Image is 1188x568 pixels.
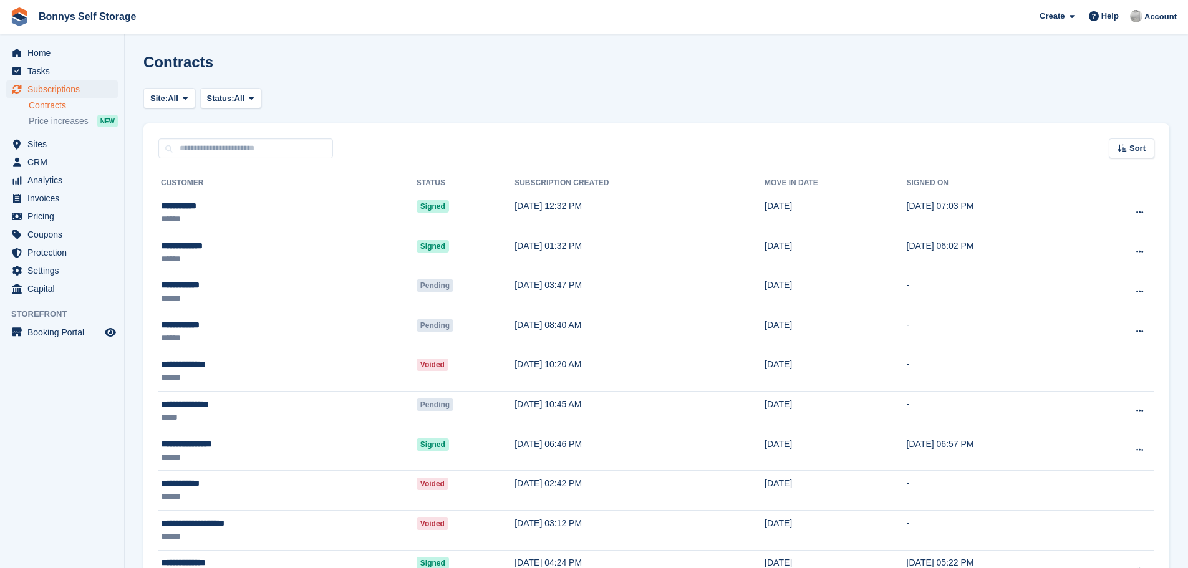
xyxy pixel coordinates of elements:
span: CRM [27,153,102,171]
a: menu [6,244,118,261]
span: Subscriptions [27,80,102,98]
td: [DATE] 06:57 PM [907,431,1085,471]
a: menu [6,324,118,341]
td: - [907,510,1085,550]
span: Signed [417,240,449,253]
a: Preview store [103,325,118,340]
th: Status [417,173,514,193]
span: Invoices [27,190,102,207]
span: Voided [417,478,448,490]
td: [DATE] 02:42 PM [514,471,765,511]
td: [DATE] 12:32 PM [514,193,765,233]
a: menu [6,262,118,279]
td: [DATE] [765,193,907,233]
td: [DATE] 06:46 PM [514,431,765,471]
td: [DATE] 03:12 PM [514,510,765,550]
span: Sites [27,135,102,153]
span: Status: [207,92,234,105]
td: [DATE] [765,392,907,431]
td: [DATE] 03:47 PM [514,272,765,312]
span: Coupons [27,226,102,243]
a: menu [6,44,118,62]
img: stora-icon-8386f47178a22dfd0bd8f6a31ec36ba5ce8667c1dd55bd0f319d3a0aa187defe.svg [10,7,29,26]
td: [DATE] [765,471,907,511]
span: All [234,92,245,105]
a: menu [6,135,118,153]
td: - [907,352,1085,392]
span: Voided [417,359,448,371]
a: menu [6,208,118,225]
th: Customer [158,173,417,193]
span: Analytics [27,171,102,189]
span: Home [27,44,102,62]
span: Pricing [27,208,102,225]
td: - [907,272,1085,312]
a: Price increases NEW [29,114,118,128]
a: menu [6,226,118,243]
a: menu [6,80,118,98]
span: Protection [27,244,102,261]
td: [DATE] [765,352,907,392]
a: menu [6,62,118,80]
td: [DATE] [765,233,907,272]
td: [DATE] [765,272,907,312]
h1: Contracts [143,54,213,70]
span: Settings [27,262,102,279]
span: Sort [1129,142,1146,155]
button: Status: All [200,88,261,108]
span: Voided [417,517,448,530]
span: Help [1101,10,1119,22]
td: [DATE] [765,312,907,352]
span: Signed [417,438,449,451]
td: [DATE] 08:40 AM [514,312,765,352]
td: [DATE] 10:20 AM [514,352,765,392]
td: - [907,312,1085,352]
a: Contracts [29,100,118,112]
td: [DATE] 10:45 AM [514,392,765,431]
th: Subscription created [514,173,765,193]
span: Price increases [29,115,89,127]
span: Create [1040,10,1065,22]
td: - [907,471,1085,511]
span: Pending [417,398,453,411]
td: - [907,392,1085,431]
td: [DATE] 07:03 PM [907,193,1085,233]
td: [DATE] [765,431,907,471]
img: James Bonny [1130,10,1142,22]
a: Bonnys Self Storage [34,6,141,27]
td: [DATE] 01:32 PM [514,233,765,272]
span: Account [1144,11,1177,23]
span: Booking Portal [27,324,102,341]
th: Signed on [907,173,1085,193]
span: Storefront [11,308,124,320]
span: Tasks [27,62,102,80]
td: [DATE] [765,510,907,550]
th: Move in date [765,173,907,193]
a: menu [6,280,118,297]
a: menu [6,171,118,189]
button: Site: All [143,88,195,108]
a: menu [6,190,118,207]
div: NEW [97,115,118,127]
a: menu [6,153,118,171]
span: Capital [27,280,102,297]
span: All [168,92,178,105]
span: Site: [150,92,168,105]
span: Signed [417,200,449,213]
span: Pending [417,279,453,292]
td: [DATE] 06:02 PM [907,233,1085,272]
span: Pending [417,319,453,332]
